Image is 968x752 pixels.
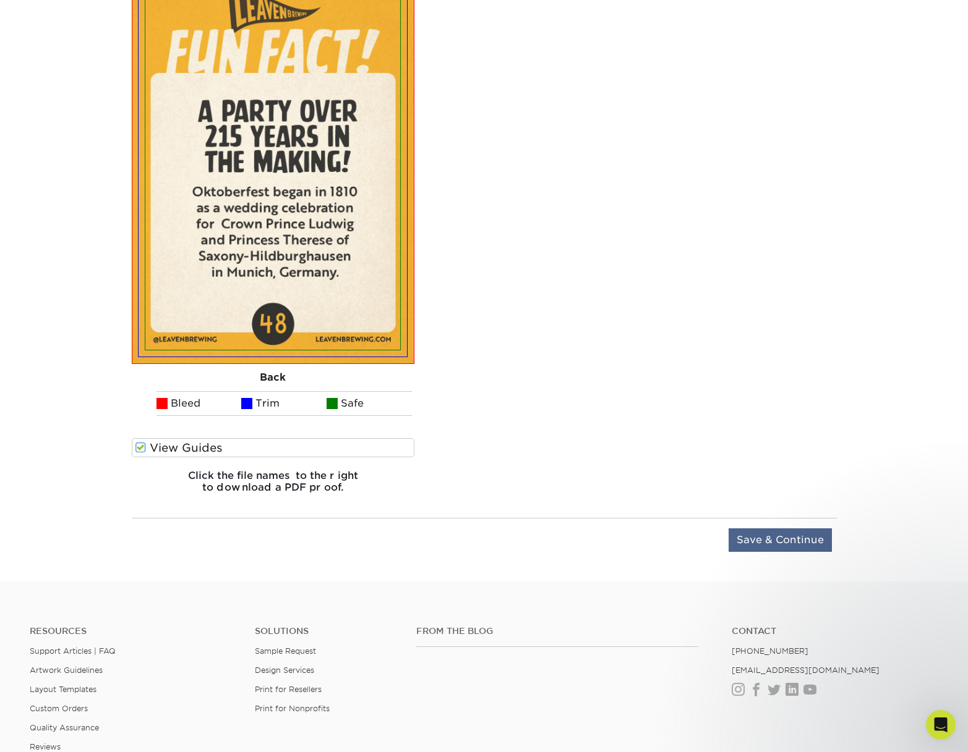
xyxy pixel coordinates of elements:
[132,438,415,457] label: View Guides
[30,704,88,713] a: Custom Orders
[729,528,832,552] input: Save & Continue
[3,714,105,748] iframe: Google Customer Reviews
[241,391,327,416] li: Trim
[732,626,938,636] a: Contact
[255,665,314,675] a: Design Services
[255,626,397,636] h4: Solutions
[255,704,330,713] a: Print for Nonprofits
[255,646,316,656] a: Sample Request
[416,626,698,636] h4: From the Blog
[926,710,956,740] iframe: Intercom live chat
[156,391,242,416] li: Bleed
[30,665,103,675] a: Artwork Guidelines
[30,685,96,694] a: Layout Templates
[327,391,412,416] li: Safe
[30,626,236,636] h4: Resources
[255,685,322,694] a: Print for Resellers
[132,470,415,503] h6: Click the file names to the right to download a PDF proof.
[132,364,415,391] div: Back
[30,646,116,656] a: Support Articles | FAQ
[732,665,880,675] a: [EMAIL_ADDRESS][DOMAIN_NAME]
[732,646,808,656] a: [PHONE_NUMBER]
